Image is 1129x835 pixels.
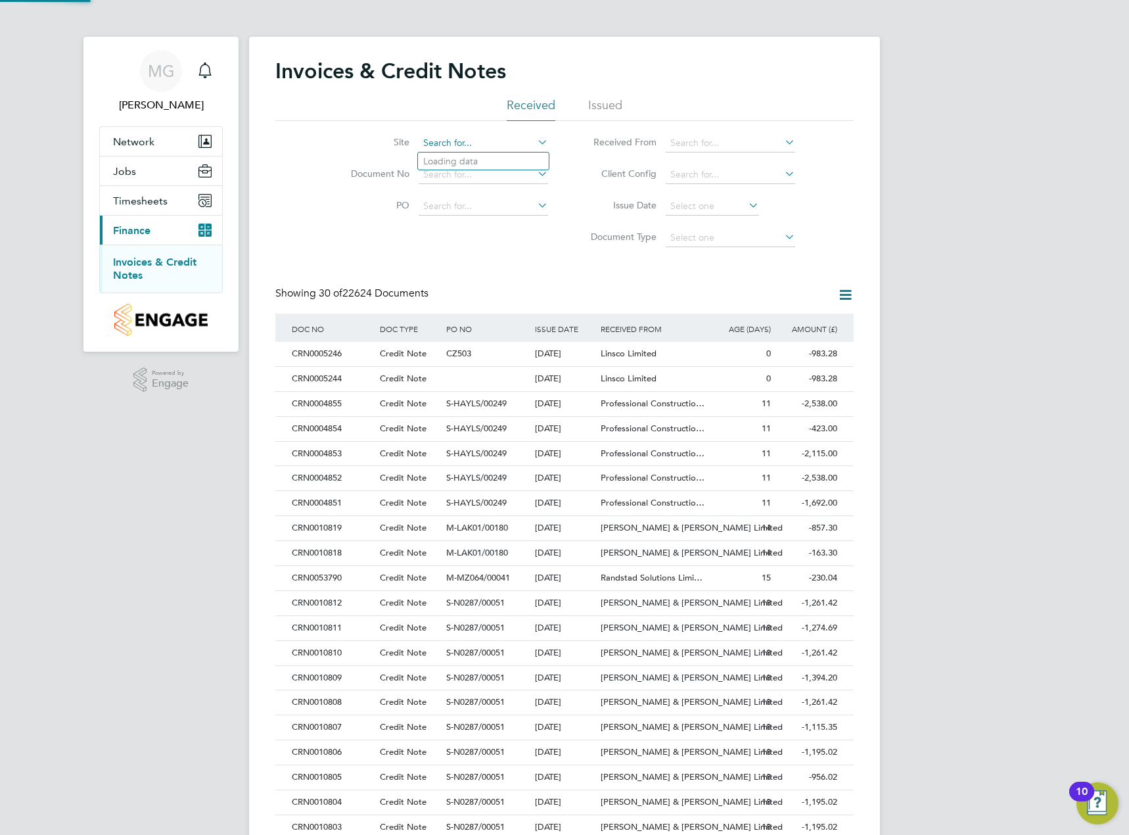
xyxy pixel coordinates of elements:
div: RECEIVED FROM [597,314,708,344]
input: Search for... [419,166,548,184]
span: 18 [762,647,771,658]
div: CRN0010812 [288,591,377,615]
div: -2,538.00 [774,466,841,490]
div: CRN0010811 [288,616,377,640]
div: CRN0004853 [288,442,377,466]
button: Timesheets [100,186,222,215]
div: -1,261.42 [774,690,841,715]
div: -423.00 [774,417,841,441]
span: 14 [762,522,771,533]
span: [PERSON_NAME] & [PERSON_NAME] Limited [601,771,783,782]
input: Search for... [419,197,548,216]
li: Issued [588,97,622,121]
span: Finance [113,224,150,237]
span: Engage [152,378,189,389]
span: S-N0287/00051 [446,821,505,832]
span: [PERSON_NAME] & [PERSON_NAME] Limited [601,597,783,608]
span: Credit Note [380,647,426,658]
span: 18 [762,821,771,832]
span: [PERSON_NAME] & [PERSON_NAME] Limited [601,821,783,832]
span: Credit Note [380,622,426,633]
div: AGE (DAYS) [708,314,774,344]
span: 11 [762,497,771,508]
label: Document No [334,168,409,179]
div: [DATE] [532,765,598,790]
span: 11 [762,472,771,483]
div: CRN0005244 [288,367,377,391]
span: Credit Note [380,448,426,459]
div: [DATE] [532,466,598,490]
button: Jobs [100,156,222,185]
span: Credit Note [380,472,426,483]
span: 18 [762,597,771,608]
label: Document Type [581,231,657,243]
div: [DATE] [532,367,598,391]
span: Professional Constructio… [601,423,704,434]
span: 22624 Documents [319,287,428,300]
li: Received [507,97,555,121]
span: Credit Note [380,423,426,434]
div: DOC NO [288,314,377,344]
span: S-N0287/00051 [446,647,505,658]
input: Select one [666,229,795,247]
div: -1,115.35 [774,715,841,740]
div: [DATE] [532,690,598,715]
button: Finance [100,216,222,245]
div: [DATE] [532,616,598,640]
div: CRN0010807 [288,715,377,740]
div: CRN0010804 [288,790,377,815]
div: CRN0010806 [288,740,377,765]
span: S-N0287/00051 [446,796,505,807]
span: Credit Note [380,373,426,384]
span: [PERSON_NAME] & [PERSON_NAME] Limited [601,746,783,757]
span: Professional Constructio… [601,398,704,409]
span: S-N0287/00051 [446,622,505,633]
span: Credit Note [380,721,426,732]
span: 11 [762,423,771,434]
div: AMOUNT (£) [774,314,841,344]
div: -163.30 [774,541,841,565]
div: -1,261.42 [774,591,841,615]
span: M-LAK01/00180 [446,522,508,533]
span: Credit Note [380,821,426,832]
a: Invoices & Credit Notes [113,256,196,281]
div: CRN0004852 [288,466,377,490]
div: CRN0004855 [288,392,377,416]
div: [DATE] [532,666,598,690]
span: S-N0287/00051 [446,721,505,732]
span: S-N0287/00051 [446,746,505,757]
div: -1,394.20 [774,666,841,690]
span: 11 [762,398,771,409]
label: Client Config [581,168,657,179]
span: Network [113,135,154,148]
span: Credit Note [380,696,426,707]
span: [PERSON_NAME] & [PERSON_NAME] Limited [601,672,783,683]
button: Open Resource Center, 10 new notifications [1076,782,1118,824]
div: ISSUE DATE [532,314,598,344]
span: 18 [762,746,771,757]
div: [DATE] [532,541,598,565]
a: Powered byEngage [133,368,189,393]
div: -1,274.69 [774,616,841,640]
span: S-N0287/00051 [446,696,505,707]
div: -1,692.00 [774,491,841,515]
div: Showing [275,287,431,300]
span: S-N0287/00051 [446,597,505,608]
span: Credit Note [380,547,426,558]
div: CRN0004854 [288,417,377,441]
nav: Main navigation [83,37,239,352]
span: 15 [762,572,771,583]
span: Maksymilian Grobelny [99,97,223,113]
span: Credit Note [380,771,426,782]
div: [DATE] [532,641,598,665]
div: [DATE] [532,566,598,590]
label: Received From [581,136,657,148]
div: [DATE] [532,740,598,765]
span: Credit Note [380,796,426,807]
div: Finance [100,245,222,293]
input: Search for... [419,134,548,153]
div: CRN0010818 [288,541,377,565]
div: -857.30 [774,516,841,540]
div: DOC TYPE [377,314,443,344]
span: Credit Note [380,672,426,683]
